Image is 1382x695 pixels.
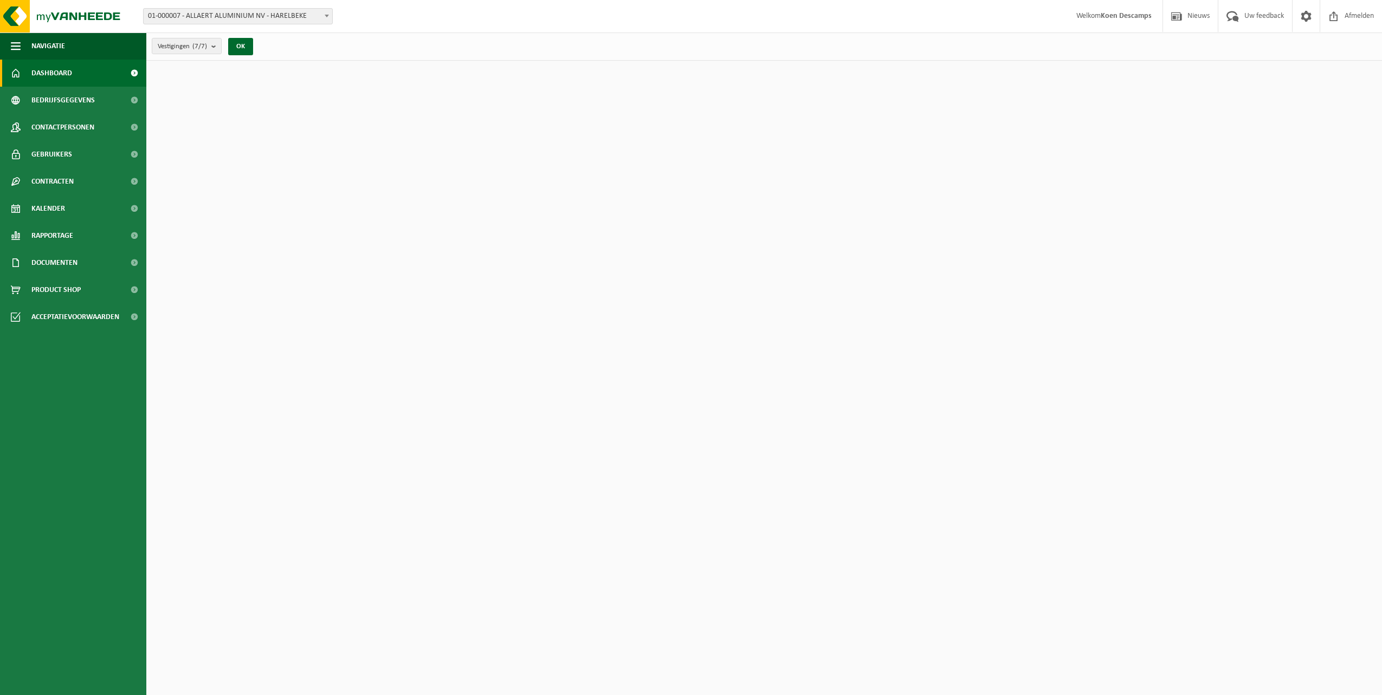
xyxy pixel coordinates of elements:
count: (7/7) [192,43,207,50]
strong: Koen Descamps [1101,12,1152,20]
span: 01-000007 - ALLAERT ALUMINIUM NV - HARELBEKE [144,9,332,24]
span: Documenten [31,249,78,276]
span: Gebruikers [31,141,72,168]
span: Contracten [31,168,74,195]
span: 01-000007 - ALLAERT ALUMINIUM NV - HARELBEKE [143,8,333,24]
span: Contactpersonen [31,114,94,141]
button: Vestigingen(7/7) [152,38,222,54]
span: Vestigingen [158,38,207,55]
span: Dashboard [31,60,72,87]
span: Rapportage [31,222,73,249]
span: Acceptatievoorwaarden [31,303,119,330]
span: Kalender [31,195,65,222]
span: Bedrijfsgegevens [31,87,95,114]
span: Product Shop [31,276,81,303]
span: Navigatie [31,33,65,60]
button: OK [228,38,253,55]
